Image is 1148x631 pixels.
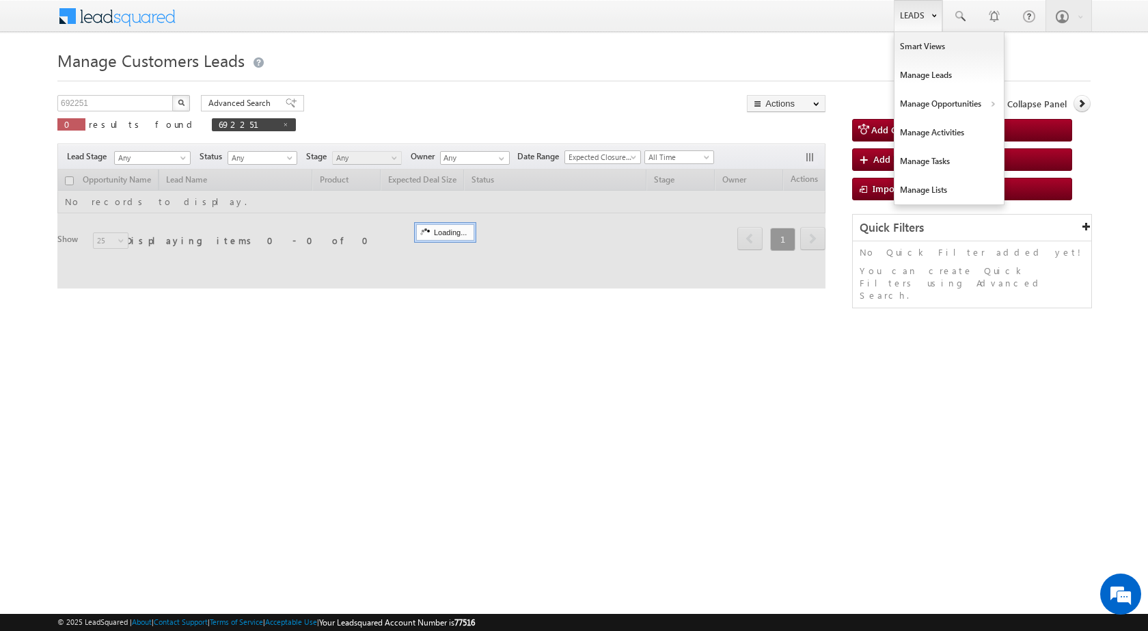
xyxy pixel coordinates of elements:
[416,224,474,241] div: Loading...
[132,617,152,626] a: About
[853,215,1091,241] div: Quick Filters
[440,151,510,165] input: Type to Search
[1007,98,1067,110] span: Collapse Panel
[265,617,317,626] a: Acceptable Use
[894,32,1004,61] a: Smart Views
[306,150,332,163] span: Stage
[564,150,641,164] a: Expected Closure Date
[565,151,636,163] span: Expected Closure Date
[894,147,1004,176] a: Manage Tasks
[154,617,208,626] a: Contact Support
[228,151,297,165] a: Any
[228,152,293,164] span: Any
[67,150,112,163] span: Lead Stage
[491,152,508,165] a: Show All Items
[894,61,1004,90] a: Manage Leads
[644,150,714,164] a: All Time
[645,151,710,163] span: All Time
[894,90,1004,118] a: Manage Opportunities
[873,153,933,165] span: Add New Lead
[210,617,263,626] a: Terms of Service
[860,246,1084,258] p: No Quick Filter added yet!
[332,151,402,165] a: Any
[333,152,398,164] span: Any
[454,617,475,628] span: 77516
[411,150,440,163] span: Owner
[894,176,1004,204] a: Manage Lists
[178,99,184,106] img: Search
[89,118,197,130] span: results found
[114,151,191,165] a: Any
[873,183,974,194] span: Import Customers Leads
[747,95,825,112] button: Actions
[219,118,275,130] span: 692251
[115,152,186,164] span: Any
[871,124,961,135] span: Add Customers Leads
[208,97,275,109] span: Advanced Search
[200,150,228,163] span: Status
[64,118,79,130] span: 0
[894,118,1004,147] a: Manage Activities
[860,265,1084,301] p: You can create Quick Filters using Advanced Search.
[57,49,245,71] span: Manage Customers Leads
[319,617,475,628] span: Your Leadsquared Account Number is
[57,616,475,629] span: © 2025 LeadSquared | | | | |
[517,150,564,163] span: Date Range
